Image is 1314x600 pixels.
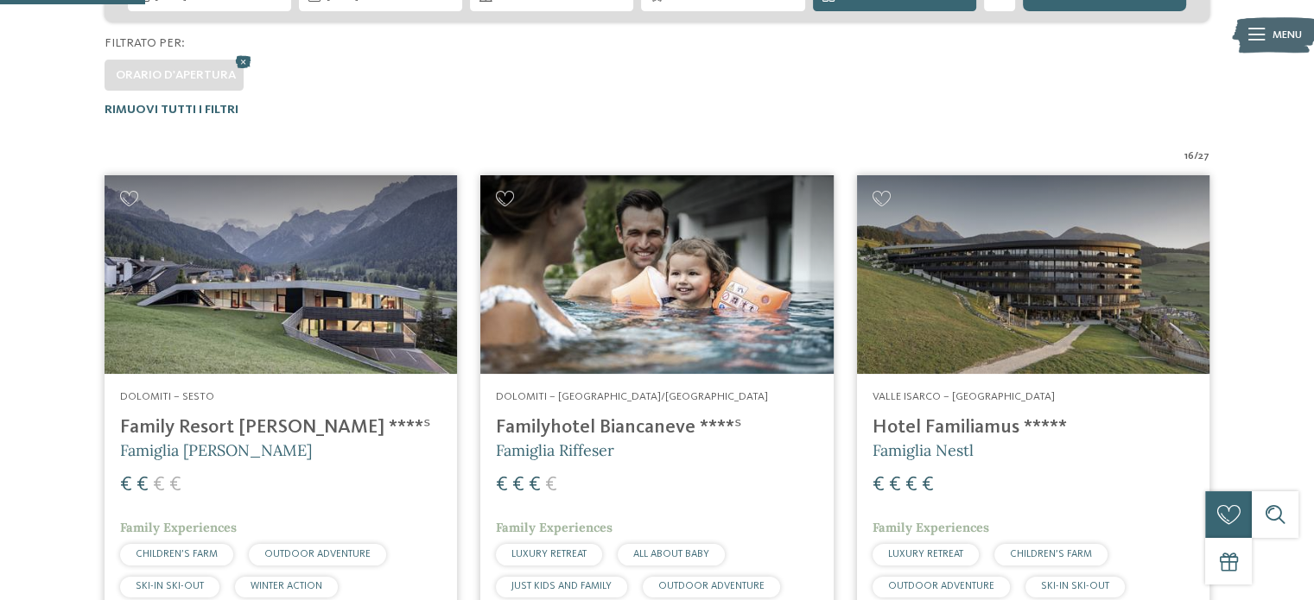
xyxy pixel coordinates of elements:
[511,549,587,559] span: LUXURY RETREAT
[545,475,557,496] span: €
[153,475,165,496] span: €
[889,475,901,496] span: €
[1041,581,1109,591] span: SKI-IN SKI-OUT
[169,475,181,496] span: €
[116,69,236,81] span: Orario d'apertura
[905,475,917,496] span: €
[251,581,322,591] span: WINTER ACTION
[511,581,612,591] span: JUST KIDS AND FAMILY
[120,416,441,439] h4: Family Resort [PERSON_NAME] ****ˢ
[922,475,934,496] span: €
[873,440,974,460] span: Famiglia Nestl
[1184,148,1194,164] span: 16
[120,475,132,496] span: €
[873,520,989,535] span: Family Experiences
[136,581,204,591] span: SKI-IN SKI-OUT
[1198,148,1209,164] span: 27
[496,391,768,402] span: Dolomiti – [GEOGRAPHIC_DATA]/[GEOGRAPHIC_DATA]
[496,520,613,535] span: Family Experiences
[105,37,185,49] span: Filtrato per:
[136,475,149,496] span: €
[633,549,709,559] span: ALL ABOUT BABY
[496,416,817,439] h4: Familyhotel Biancaneve ****ˢ
[480,175,833,374] img: Cercate un hotel per famiglie? Qui troverete solo i migliori!
[888,581,994,591] span: OUTDOOR ADVENTURE
[1010,549,1092,559] span: CHILDREN’S FARM
[264,549,371,559] span: OUTDOOR ADVENTURE
[105,104,238,116] span: Rimuovi tutti i filtri
[888,549,963,559] span: LUXURY RETREAT
[873,391,1055,402] span: Valle Isarco – [GEOGRAPHIC_DATA]
[120,520,237,535] span: Family Experiences
[857,175,1209,374] img: Cercate un hotel per famiglie? Qui troverete solo i migliori!
[529,475,541,496] span: €
[873,475,885,496] span: €
[1194,148,1198,164] span: /
[105,175,457,374] img: Family Resort Rainer ****ˢ
[136,549,218,559] span: CHILDREN’S FARM
[120,440,312,460] span: Famiglia [PERSON_NAME]
[496,440,614,460] span: Famiglia Riffeser
[512,475,524,496] span: €
[496,475,508,496] span: €
[658,581,765,591] span: OUTDOOR ADVENTURE
[120,391,214,402] span: Dolomiti – Sesto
